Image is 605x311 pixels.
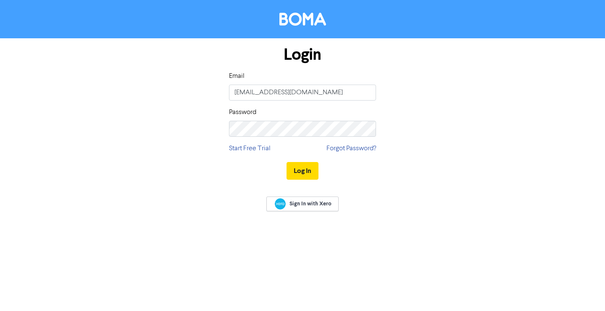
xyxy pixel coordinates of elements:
[289,200,331,207] span: Sign In with Xero
[266,197,339,211] a: Sign In with Xero
[275,198,286,210] img: Xero logo
[287,162,318,180] button: Log In
[326,144,376,154] a: Forgot Password?
[229,45,376,64] h1: Login
[279,13,326,26] img: BOMA Logo
[229,107,256,117] label: Password
[229,71,245,81] label: Email
[229,144,271,154] a: Start Free Trial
